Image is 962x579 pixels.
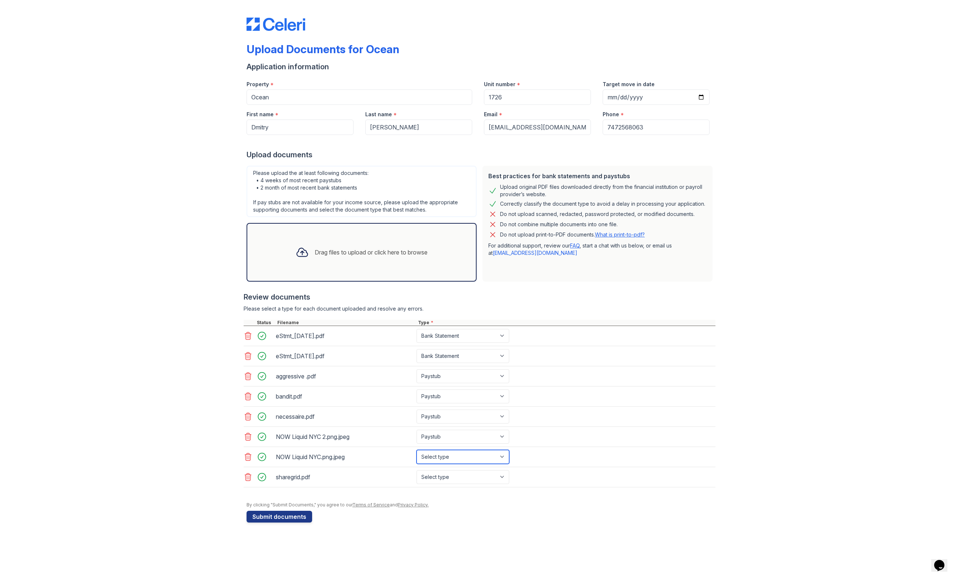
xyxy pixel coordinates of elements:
div: Best practices for bank statements and paystubs [488,172,707,180]
img: CE_Logo_Blue-a8612792a0a2168367f1c8372b55b34899dd931a85d93a1a3d3e32e68fde9ad4.png [247,18,305,31]
div: aggressive .pdf [276,370,414,382]
div: NOW Liquid NYC 2.png.jpeg [276,431,414,443]
a: [EMAIL_ADDRESS][DOMAIN_NAME] [493,250,577,256]
button: Submit documents [247,511,312,523]
iframe: chat widget [931,550,955,572]
div: Please upload the at least following documents: • 4 weeks of most recent paystubs • 2 month of mo... [247,166,477,217]
label: First name [247,111,274,118]
div: Type [417,320,715,326]
div: Review documents [244,292,715,302]
div: Application information [247,62,715,72]
label: Unit number [484,81,515,88]
div: bandit.pdf [276,391,414,402]
label: Phone [603,111,619,118]
div: Status [255,320,276,326]
label: Last name [365,111,392,118]
a: What is print-to-pdf? [595,231,645,238]
div: Upload documents [247,150,715,160]
div: NOW Liquid NYC.png.jpeg [276,451,414,463]
div: eStmt_[DATE].pdf [276,350,414,362]
label: Property [247,81,269,88]
div: sharegrid.pdf [276,471,414,483]
a: Privacy Policy. [398,502,429,507]
div: Please select a type for each document uploaded and resolve any errors. [244,305,715,312]
div: Drag files to upload or click here to browse [315,248,428,257]
div: Upload original PDF files downloaded directly from the financial institution or payroll provider’... [500,183,707,198]
div: necessaire.pdf [276,411,414,422]
div: Upload Documents for Ocean [247,43,399,56]
a: FAQ [570,242,580,249]
label: Target move in date [603,81,655,88]
label: Email [484,111,497,118]
p: Do not upload print-to-PDF documents. [500,231,645,238]
div: Do not combine multiple documents into one file. [500,220,618,229]
p: For additional support, review our , start a chat with us below, or email us at [488,242,707,257]
div: eStmt_[DATE].pdf [276,330,414,342]
a: Terms of Service [352,502,390,507]
div: Do not upload scanned, redacted, password protected, or modified documents. [500,210,695,219]
div: By clicking "Submit Documents," you agree to our and [247,502,715,508]
div: Correctly classify the document type to avoid a delay in processing your application. [500,199,705,208]
div: Filename [276,320,417,326]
